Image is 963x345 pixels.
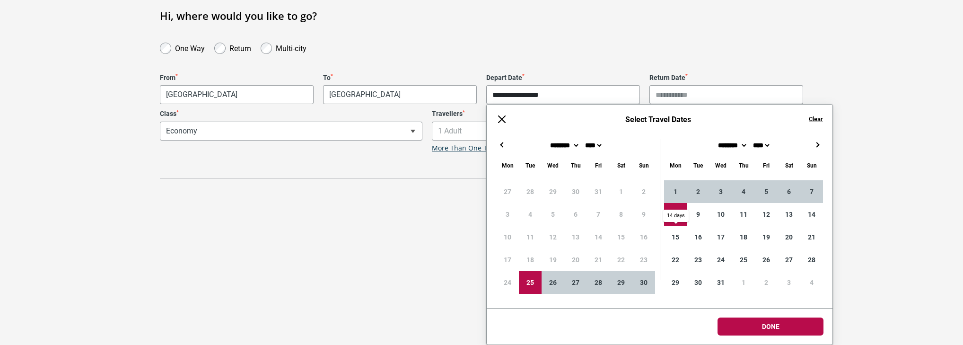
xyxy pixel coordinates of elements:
[587,160,610,171] div: Friday
[778,248,800,271] div: 27
[709,226,732,248] div: 17
[160,85,314,104] span: Melbourne, Australia
[778,203,800,226] div: 13
[610,160,632,171] div: Saturday
[809,115,823,124] button: Clear
[709,203,732,226] div: 10
[610,271,632,294] div: 29
[160,74,314,82] label: From
[587,271,610,294] div: 28
[160,86,313,104] span: Melbourne, Australia
[732,180,755,203] div: 4
[324,86,476,104] span: Phnom Penh, Cambodia
[160,110,422,118] label: Class
[432,110,694,118] label: Travellers
[755,226,778,248] div: 19
[709,271,732,294] div: 31
[542,271,564,294] div: 26
[323,85,477,104] span: Phnom Penh, Cambodia
[564,271,587,294] div: 27
[687,226,709,248] div: 16
[564,160,587,171] div: Thursday
[800,160,823,171] div: Sunday
[496,139,508,150] button: ←
[687,271,709,294] div: 30
[800,248,823,271] div: 28
[432,122,694,140] span: 1 Adult
[664,180,687,203] div: 1
[732,203,755,226] div: 11
[542,160,564,171] div: Wednesday
[800,226,823,248] div: 21
[687,160,709,171] div: Tuesday
[718,318,823,336] button: Done
[664,248,687,271] div: 22
[778,226,800,248] div: 20
[496,160,519,171] div: Monday
[229,42,251,53] label: Return
[687,248,709,271] div: 23
[800,180,823,203] div: 7
[732,160,755,171] div: Thursday
[632,271,655,294] div: 30
[755,180,778,203] div: 5
[709,248,732,271] div: 24
[755,271,778,294] div: 2
[800,203,823,226] div: 14
[664,160,687,171] div: Monday
[276,42,306,53] label: Multi-city
[160,9,803,22] h1: Hi, where would you like to go?
[664,203,687,226] div: 8
[778,271,800,294] div: 3
[709,160,732,171] div: Wednesday
[732,226,755,248] div: 18
[519,160,542,171] div: Tuesday
[755,160,778,171] div: Friday
[709,180,732,203] div: 3
[800,271,823,294] div: 4
[432,144,514,152] a: More Than One Traveller?
[687,203,709,226] div: 9
[778,180,800,203] div: 6
[732,271,755,294] div: 1
[687,180,709,203] div: 2
[664,271,687,294] div: 29
[486,74,640,82] label: Depart Date
[778,160,800,171] div: Saturday
[755,203,778,226] div: 12
[812,139,823,150] button: →
[323,74,477,82] label: To
[175,42,205,53] label: One Way
[519,271,542,294] div: 25
[755,248,778,271] div: 26
[732,248,755,271] div: 25
[517,115,799,124] h6: Select Travel Dates
[649,74,803,82] label: Return Date
[632,160,655,171] div: Sunday
[664,226,687,248] div: 15
[160,122,422,140] span: Economy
